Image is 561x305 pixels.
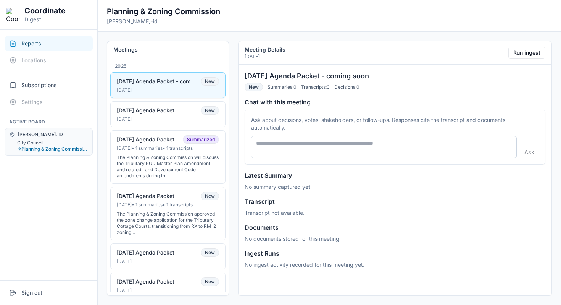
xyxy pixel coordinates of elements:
[117,116,219,122] div: [DATE]
[21,81,57,89] span: Subscriptions
[117,258,219,264] div: [DATE]
[110,72,226,98] button: [DATE] Agenda Packet - coming soonNew[DATE]
[508,47,545,59] button: Run ingest
[268,84,297,90] span: Summaries: 0
[113,46,222,54] h2: Meetings
[110,187,226,240] button: [DATE] Agenda PacketNew[DATE]• 1 summaries• 1 transcriptsThe Planning & Zoning Commission approve...
[334,84,359,90] span: Decisions: 0
[117,145,219,151] div: [DATE] • 1 summaries • 1 transcripts
[5,53,93,68] button: Locations
[245,235,545,243] p: No documents stored for this meeting.
[117,278,174,285] div: [DATE] Agenda Packet
[110,243,226,269] button: [DATE] Agenda PacketNew[DATE]
[117,107,174,114] div: [DATE] Agenda Packet
[117,193,174,200] div: [DATE] Agenda Packet
[245,261,545,269] p: No ingest activity recorded for this meeting yet.
[245,183,545,191] p: No summary captured yet.
[5,94,93,110] button: Settings
[117,287,219,294] div: [DATE]
[110,130,226,184] button: [DATE] Agenda PacketSummarized[DATE]• 1 summaries• 1 transcriptsThe Planning & Zoning Commission ...
[183,135,219,144] span: Summarized
[245,83,263,91] span: New
[245,209,545,217] p: Transcript not available.
[5,78,93,93] button: Subscriptions
[245,46,285,54] h2: Meeting Details
[21,40,41,47] span: Reports
[245,249,545,258] h4: Ingest Runs
[117,136,174,143] div: [DATE] Agenda Packet
[201,277,219,286] span: New
[245,97,545,107] h4: Chat with this meeting
[251,116,537,131] p: Ask about decisions, votes, stakeholders, or follow-ups. Responses cite the transcript and docume...
[5,285,93,300] button: Sign out
[24,16,66,23] p: Digest
[24,6,66,16] h1: Coordinate
[21,57,46,64] span: Locations
[201,192,219,200] span: New
[201,77,219,86] span: New
[117,78,196,85] div: [DATE] Agenda Packet - coming soon
[17,146,88,152] button: →Planning & Zoning Commission
[117,87,219,93] div: [DATE]
[201,106,219,115] span: New
[245,71,545,81] h3: [DATE] Agenda Packet - coming soon
[107,18,220,25] p: [PERSON_NAME]-id
[245,223,545,232] h4: Documents
[245,197,545,206] h4: Transcript
[5,119,93,125] h2: Active Board
[107,6,220,17] h2: Planning & Zoning Commission
[18,131,63,138] span: [PERSON_NAME], ID
[6,8,20,22] img: Coordinate
[117,154,219,179] div: The Planning & Zoning Commission will discuss the Tributary PUD Master Plan Amendment and related...
[110,63,226,69] div: 2025
[5,36,93,51] button: Reports
[117,202,219,208] div: [DATE] • 1 summaries • 1 transcripts
[110,273,226,299] button: [DATE] Agenda PacketNew[DATE]
[245,54,285,60] p: [DATE]
[110,101,226,127] button: [DATE] Agenda PacketNew[DATE]
[245,171,545,180] h4: Latest Summary
[21,98,43,106] span: Settings
[17,140,88,146] button: City Council
[201,248,219,257] span: New
[301,84,330,90] span: Transcripts: 0
[117,249,174,256] div: [DATE] Agenda Packet
[117,211,219,235] div: The Planning & Zoning Commission approved the zone change application for the Tributary Cottage C...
